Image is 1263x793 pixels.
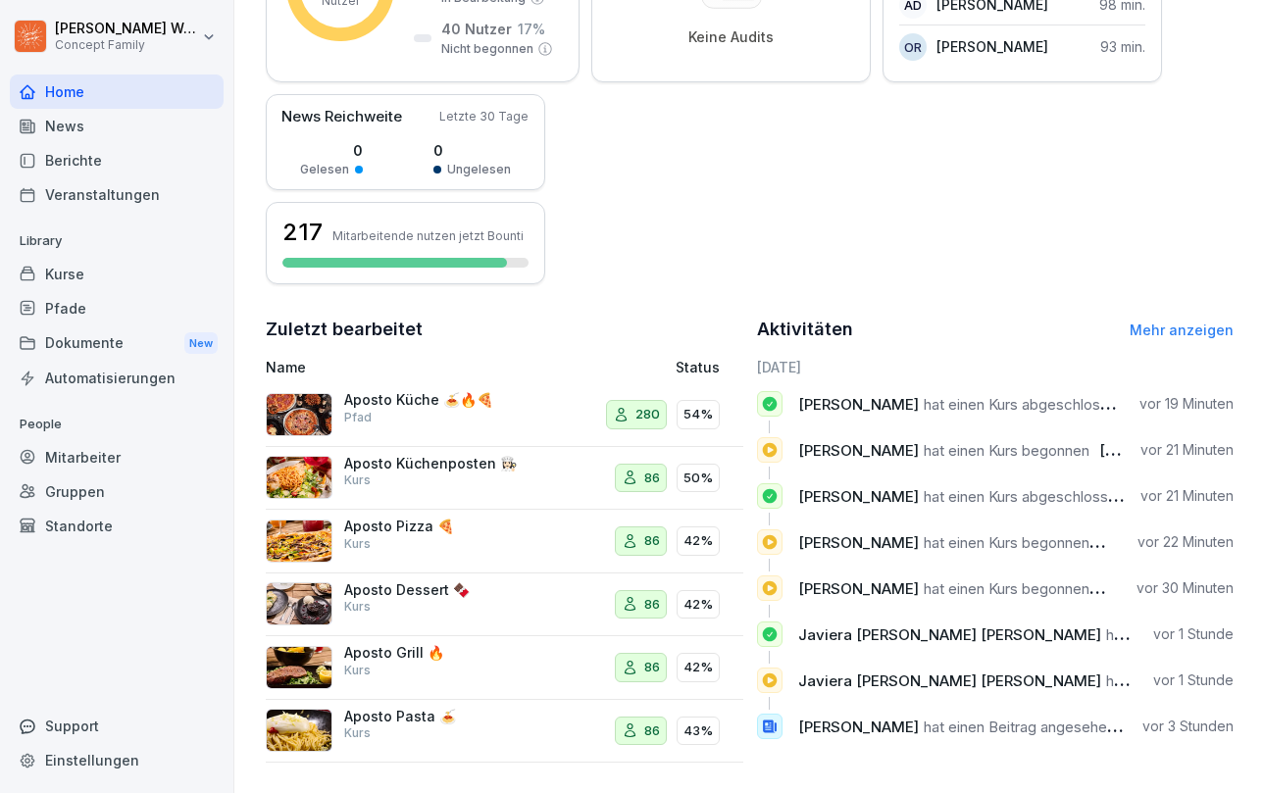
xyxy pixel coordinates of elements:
[10,361,224,395] a: Automatisierungen
[332,228,524,243] p: Mitarbeitende nutzen jetzt Bounti
[10,109,224,143] a: News
[344,708,540,725] p: Aposto Pasta 🍝
[798,579,919,598] span: [PERSON_NAME]
[683,595,713,615] p: 42%
[798,487,919,506] span: [PERSON_NAME]
[55,38,198,52] p: Concept Family
[683,469,713,488] p: 50%
[798,395,919,414] span: [PERSON_NAME]
[10,257,224,291] a: Kurse
[266,582,332,625] img: rj0yud9yw1p9s21ly90334le.png
[644,469,660,488] p: 86
[344,391,540,409] p: Aposto Küche 🍝🔥🍕
[10,743,224,777] a: Einstellungen
[344,455,540,472] p: Aposto Küchenposten 👩🏻‍🍳
[10,74,224,109] div: Home
[683,405,713,424] p: 54%
[282,216,323,249] h3: 217
[924,441,1089,460] span: hat einen Kurs begonnen
[441,40,533,58] p: Nicht begonnen
[1100,36,1145,57] p: 93 min.
[644,658,660,677] p: 86
[10,225,224,257] p: Library
[798,671,1101,690] span: Javiera [PERSON_NAME] [PERSON_NAME]
[184,332,218,355] div: New
[924,395,1125,414] span: hat einen Kurs abgeschlossen
[924,718,1115,736] span: hat einen Beitrag angesehen
[266,646,332,689] img: h9sh8yxpx5gzl0yzs9rinjv7.png
[344,581,540,599] p: Aposto Dessert 🍫
[798,441,919,460] span: [PERSON_NAME]
[266,357,552,377] p: Name
[10,509,224,543] a: Standorte
[688,28,774,46] p: Keine Audits
[10,325,224,362] a: DokumenteNew
[683,721,713,741] p: 43%
[924,487,1125,506] span: hat einen Kurs abgeschlossen
[644,595,660,615] p: 86
[266,447,743,511] a: Aposto Küchenposten 👩🏻‍🍳Kurs8650%
[899,33,927,61] div: OR
[1139,394,1234,414] p: vor 19 Minuten
[676,357,720,377] p: Status
[10,474,224,509] a: Gruppen
[1153,670,1234,690] p: vor 1 Stunde
[644,721,660,741] p: 86
[1140,486,1234,506] p: vor 21 Minuten
[1142,717,1234,736] p: vor 3 Stunden
[10,409,224,440] p: People
[10,291,224,325] a: Pfade
[266,383,743,447] a: Aposto Küche 🍝🔥🍕Pfad28054%
[344,644,540,662] p: Aposto Grill 🔥
[924,533,1089,552] span: hat einen Kurs begonnen
[757,316,853,343] h2: Aktivitäten
[10,325,224,362] div: Dokumente
[683,658,713,677] p: 42%
[344,598,371,616] p: Kurs
[936,36,1048,57] p: [PERSON_NAME]
[757,357,1235,377] h6: [DATE]
[1137,578,1234,598] p: vor 30 Minuten
[683,531,713,551] p: 42%
[344,724,371,742] p: Kurs
[798,718,919,736] span: [PERSON_NAME]
[266,700,743,764] a: Aposto Pasta 🍝Kurs8643%
[266,573,743,637] a: Aposto Dessert 🍫Kurs8642%
[344,518,540,535] p: Aposto Pizza 🍕
[266,520,332,563] img: zdf6t78pvavi3ul80ru0toxn.png
[266,510,743,573] a: Aposto Pizza 🍕Kurs8642%
[55,21,198,37] p: [PERSON_NAME] Wolf
[1130,322,1234,338] a: Mehr anzeigen
[344,409,372,426] p: Pfad
[344,662,371,679] p: Kurs
[300,161,349,178] p: Gelesen
[518,19,545,39] p: 17 %
[433,140,511,161] p: 0
[10,143,224,177] a: Berichte
[10,709,224,743] div: Support
[635,405,660,424] p: 280
[344,471,371,489] p: Kurs
[1137,532,1234,552] p: vor 22 Minuten
[798,625,1101,644] span: Javiera [PERSON_NAME] [PERSON_NAME]
[266,709,332,752] img: aa05vvnm2qz7p7s0pbe0pvys.png
[266,636,743,700] a: Aposto Grill 🔥Kurs8642%
[10,440,224,474] a: Mitarbeiter
[266,316,743,343] h2: Zuletzt bearbeitet
[1153,624,1234,644] p: vor 1 Stunde
[266,456,332,499] img: ecowexwi71w3cb2kgh26fc24.png
[447,161,511,178] p: Ungelesen
[344,535,371,553] p: Kurs
[439,108,529,125] p: Letzte 30 Tage
[300,140,363,161] p: 0
[10,177,224,212] a: Veranstaltungen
